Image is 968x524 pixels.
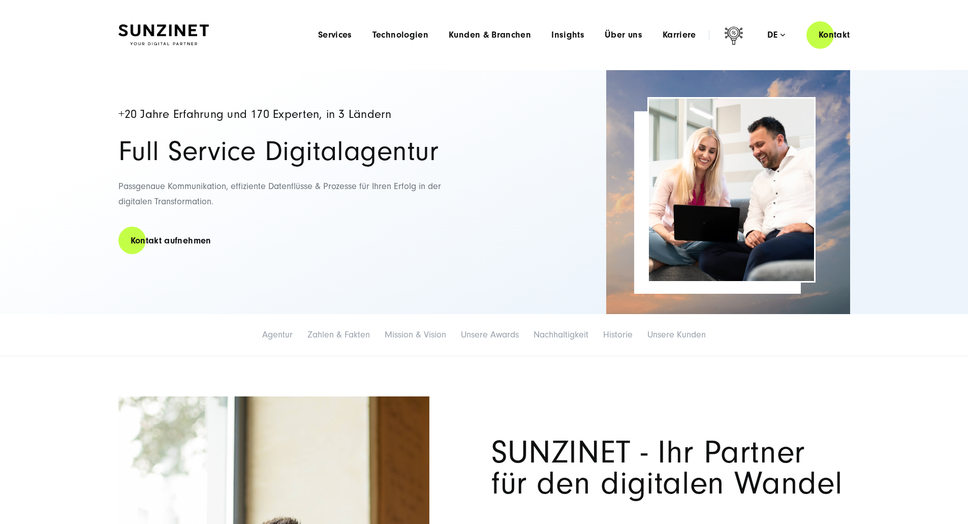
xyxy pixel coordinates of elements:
[663,30,696,40] a: Karriere
[118,226,224,255] a: Kontakt aufnehmen
[118,108,474,121] h4: +20 Jahre Erfahrung und 170 Experten, in 3 Ländern
[551,30,584,40] a: Insights
[318,30,352,40] a: Services
[372,30,428,40] a: Technologien
[806,20,862,49] a: Kontakt
[605,30,642,40] a: Über uns
[534,329,588,340] a: Nachhaltigkeit
[118,137,474,166] h2: Full Service Digitalagentur
[767,30,785,40] div: de
[606,70,850,314] img: Full-Service Digitalagentur SUNZINET - Business Applications Web & Cloud_2
[649,99,814,281] img: Service_Images_2025_39
[603,329,633,340] a: Historie
[118,181,441,207] span: Passgenaue Kommunikation, effiziente Datenflüsse & Prozesse für Ihren Erfolg in der digitalen Tra...
[647,329,706,340] a: Unsere Kunden
[118,24,209,46] img: SUNZINET Full Service Digital Agentur
[449,30,531,40] a: Kunden & Branchen
[385,329,446,340] a: Mission & Vision
[307,329,370,340] a: Zahlen & Fakten
[461,329,519,340] a: Unsere Awards
[262,329,293,340] a: Agentur
[491,437,850,499] h1: SUNZINET - Ihr Partner für den digitalen Wandel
